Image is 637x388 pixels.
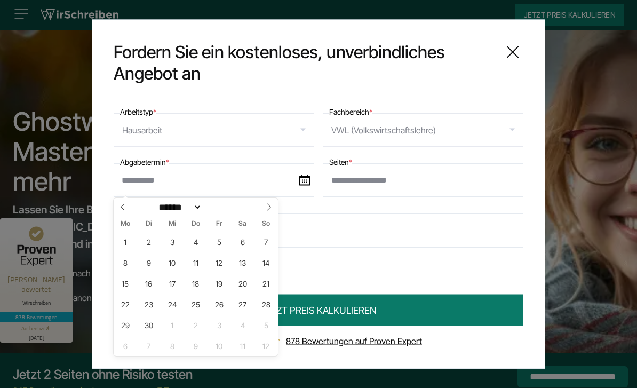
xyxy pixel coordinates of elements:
span: September 20, 2025 [232,273,253,294]
label: Arbeitstyp [120,105,156,118]
span: September 26, 2025 [209,294,229,314]
span: September 18, 2025 [185,273,206,294]
span: September 19, 2025 [209,273,229,294]
span: September 4, 2025 [185,231,206,252]
span: September 22, 2025 [115,294,136,314]
span: September 12, 2025 [209,252,229,273]
span: September 23, 2025 [138,294,159,314]
select: Month [155,202,202,213]
div: VWL (Volkswirtschaftslehre) [331,121,436,138]
span: Oktober 8, 2025 [162,335,182,356]
span: Fordern Sie ein kostenloses, unverbindliches Angebot an [114,41,493,84]
span: September 29, 2025 [115,314,136,335]
span: Oktober 5, 2025 [256,314,276,335]
span: September 24, 2025 [162,294,182,314]
span: Oktober 4, 2025 [232,314,253,335]
span: September 8, 2025 [115,252,136,273]
span: September 13, 2025 [232,252,253,273]
span: September 9, 2025 [138,252,159,273]
span: Oktober 6, 2025 [115,335,136,356]
button: JETZT PREIS KALKULIEREN [114,294,523,326]
span: Oktober 10, 2025 [209,335,229,356]
span: September 2, 2025 [138,231,159,252]
span: September 30, 2025 [138,314,159,335]
span: Oktober 12, 2025 [256,335,276,356]
span: Mi [161,220,184,227]
span: September 5, 2025 [209,231,229,252]
span: September 25, 2025 [185,294,206,314]
span: September 11, 2025 [185,252,206,273]
span: September 1, 2025 [115,231,136,252]
input: date [114,163,314,197]
span: Di [137,220,161,227]
span: Do [184,220,208,227]
span: Oktober 1, 2025 [162,314,182,335]
input: Year [202,202,237,213]
span: September 14, 2025 [256,252,276,273]
span: Sa [231,220,254,227]
img: date [299,175,310,185]
span: Oktober 3, 2025 [209,314,229,335]
span: September 17, 2025 [162,273,182,294]
span: Oktober 7, 2025 [138,335,159,356]
label: Abgabetermin [120,155,169,168]
span: September 6, 2025 [232,231,253,252]
div: Hausarbeit [122,121,162,138]
span: Fr [208,220,231,227]
span: September 16, 2025 [138,273,159,294]
span: September 21, 2025 [256,273,276,294]
span: September 7, 2025 [256,231,276,252]
span: September 10, 2025 [162,252,182,273]
span: Mo [114,220,137,227]
span: September 27, 2025 [232,294,253,314]
label: Seiten [329,155,352,168]
span: Oktober 2, 2025 [185,314,206,335]
a: 878 Bewertungen auf Proven Expert [286,335,422,346]
span: Oktober 11, 2025 [232,335,253,356]
span: September 28, 2025 [256,294,276,314]
label: Fachbereich [329,105,372,118]
span: So [254,220,278,227]
span: JETZT PREIS KALKULIEREN [260,303,377,317]
span: September 15, 2025 [115,273,136,294]
span: September 3, 2025 [162,231,182,252]
span: Oktober 9, 2025 [185,335,206,356]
